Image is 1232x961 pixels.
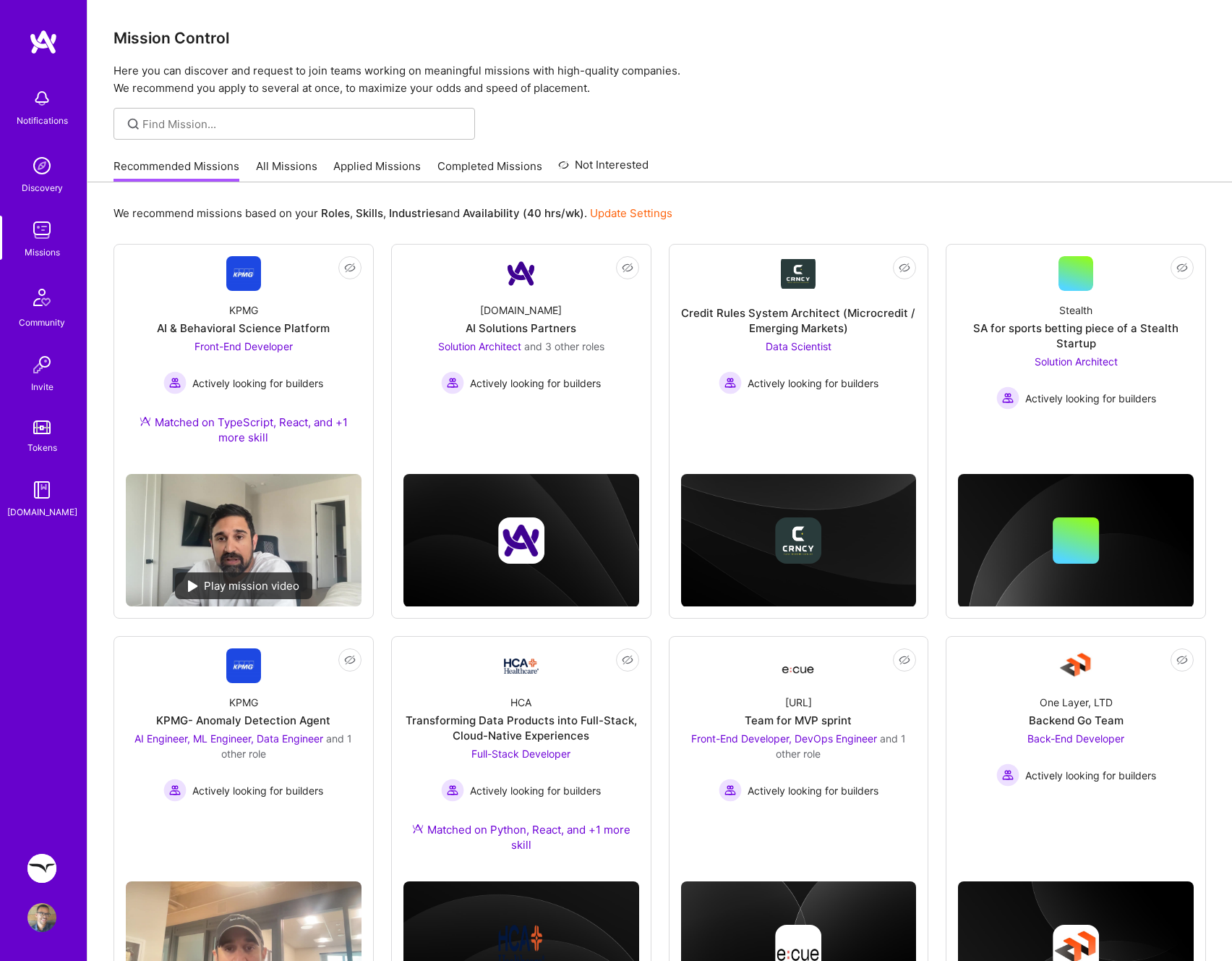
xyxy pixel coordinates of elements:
div: [DOMAIN_NAME] [480,302,562,318]
i: icon EyeClosed [1176,262,1188,274]
img: Ateam Purple Icon [140,415,151,427]
img: play [188,580,198,592]
div: Invite [31,379,54,394]
b: Roles [321,206,350,220]
div: Stealth [1059,302,1092,318]
i: icon SearchGrey [125,116,142,132]
img: Invite [27,350,56,379]
span: and 3 other roles [524,340,604,352]
input: Find Mission... [142,117,464,132]
div: KPMG [229,302,258,318]
img: Company Logo [226,648,261,683]
div: Play mission video [175,572,312,599]
div: Notifications [17,113,68,128]
img: tokens [33,420,51,434]
div: Discovery [22,180,63,195]
span: Actively looking for builders [748,376,878,391]
a: Completed Missions [437,158,542,182]
a: Company LogoKPMGAI & Behavioral Science PlatformFront-End Developer Actively looking for builders... [126,256,362,462]
p: Here you can discover and request to join teams working on meaningful missions with high-quality ... [114,62,1206,97]
a: Company LogoKPMGKPMG- Anomaly Detection AgentAI Engineer, ML Engineer, Data Engineer and 1 other ... [126,648,362,870]
img: cover [681,474,917,607]
img: Actively looking for builders [163,371,187,394]
a: Recommended Missions [114,158,239,182]
img: teamwork [27,216,56,245]
img: Freed: Enterprise healthcare AI integration tool [27,854,56,883]
img: discovery [27,151,56,180]
div: HCA [510,695,531,710]
span: Actively looking for builders [470,376,601,391]
img: Company Logo [781,653,816,680]
b: Skills [356,206,383,220]
img: No Mission [126,474,362,606]
span: Full-Stack Developer [471,748,570,760]
a: Company LogoCredit Rules System Architect (Microcredit / Emerging Markets)Data Scientist Actively... [681,256,917,426]
img: logo [29,29,58,55]
div: [DOMAIN_NAME] [7,504,77,520]
span: Actively looking for builders [1025,391,1156,406]
p: We recommend missions based on your , , and . [114,206,672,221]
span: Solution Architect [438,340,521,352]
div: KPMG [229,695,258,710]
img: guide book [27,475,56,504]
img: Actively looking for builders [996,386,1019,410]
i: icon EyeClosed [899,654,910,666]
img: Actively looking for builders [441,779,464,802]
div: Team for MVP sprint [745,713,852,728]
img: Company Logo [1058,648,1093,683]
a: Company Logo[URL]Team for MVP sprintFront-End Developer, DevOps Engineer and 1 other roleActively... [681,648,917,826]
img: Ateam Purple Icon [412,823,424,834]
img: Community [25,280,59,315]
div: Tokens [27,440,57,455]
span: Back-End Developer [1027,732,1124,745]
img: Actively looking for builders [441,371,464,394]
div: [URL] [785,695,812,710]
img: Actively looking for builders [163,779,187,802]
img: Actively looking for builders [719,371,742,394]
img: Company logo [498,517,544,564]
i: icon EyeClosed [1176,654,1188,666]
b: Industries [389,206,441,220]
img: Company Logo [226,256,261,291]
a: All Missions [256,158,317,182]
a: Company LogoHCATransforming Data Products into Full-Stack, Cloud-Native ExperiencesFull-Stack Dev... [403,648,639,870]
div: Credit Rules System Architect (Microcredit / Emerging Markets) [681,305,917,336]
div: KPMG- Anomaly Detection Agent [156,713,330,728]
img: Company Logo [781,259,816,289]
img: bell [27,84,56,113]
i: icon EyeClosed [622,654,633,666]
img: Company Logo [504,256,539,291]
span: Actively looking for builders [192,783,323,798]
i: icon EyeClosed [899,262,910,274]
span: Actively looking for builders [192,376,323,391]
div: SA for sports betting piece of a Stealth Startup [958,321,1194,351]
a: Update Settings [590,206,672,220]
div: Community [19,315,65,330]
img: Company logo [775,517,821,564]
span: Actively looking for builders [1025,768,1156,783]
img: cover [403,474,639,607]
span: Actively looking for builders [748,783,878,798]
i: icon EyeClosed [622,262,633,274]
div: Missions [25,245,60,260]
div: AI & Behavioral Science Platform [157,321,330,336]
i: icon EyeClosed [344,654,356,666]
span: Front-End Developer [194,340,293,352]
i: icon EyeClosed [344,262,356,274]
a: Company LogoOne Layer, LTDBackend Go TeamBack-End Developer Actively looking for buildersActively... [958,648,1194,826]
img: Company Logo [504,659,539,673]
a: Not Interested [558,156,649,182]
div: Matched on TypeScript, React, and +1 more skill [126,415,362,445]
b: Availability (40 hrs/wk) [463,206,584,220]
img: Actively looking for builders [996,763,1019,787]
a: StealthSA for sports betting piece of a Stealth StartupSolution Architect Actively looking for bu... [958,256,1194,426]
img: cover [958,474,1194,608]
span: Front-End Developer, DevOps Engineer [691,732,877,745]
img: User Avatar [27,903,56,932]
div: AI Solutions Partners [466,321,576,336]
div: Matched on Python, React, and +1 more skill [403,822,639,852]
span: Actively looking for builders [470,783,601,798]
a: Company Logo[DOMAIN_NAME]AI Solutions PartnersSolution Architect and 3 other rolesActively lookin... [403,256,639,426]
a: User Avatar [24,903,60,932]
span: AI Engineer, ML Engineer, Data Engineer [134,732,323,745]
